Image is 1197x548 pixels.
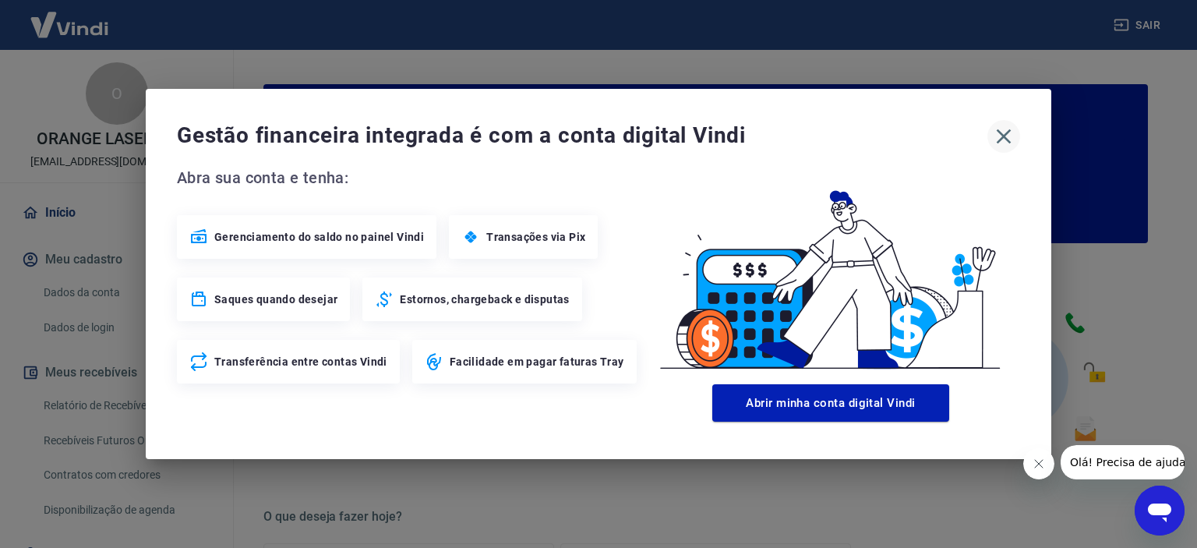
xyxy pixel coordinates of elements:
[214,292,337,307] span: Saques quando desejar
[641,165,1020,378] img: Good Billing
[177,120,987,151] span: Gestão financeira integrada é com a conta digital Vindi
[450,354,624,369] span: Facilidade em pagar faturas Tray
[177,165,641,190] span: Abra sua conta e tenha:
[214,229,424,245] span: Gerenciamento do saldo no painel Vindi
[9,11,131,23] span: Olá! Precisa de ajuda?
[400,292,569,307] span: Estornos, chargeback e disputas
[214,354,387,369] span: Transferência entre contas Vindi
[486,229,585,245] span: Transações via Pix
[712,384,949,422] button: Abrir minha conta digital Vindi
[1061,445,1185,479] iframe: Mensagem da empresa
[1023,448,1054,479] iframe: Fechar mensagem
[1135,486,1185,536] iframe: Botão para abrir a janela de mensagens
